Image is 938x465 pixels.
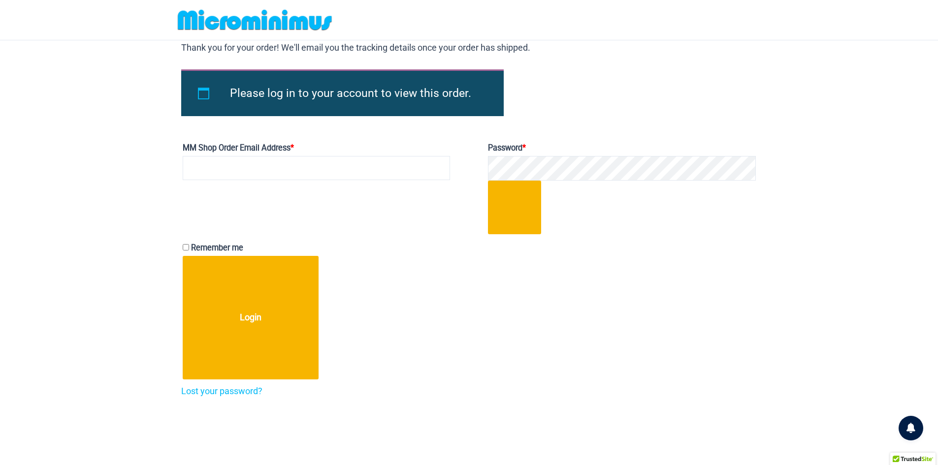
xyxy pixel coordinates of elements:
[183,256,319,379] button: Login
[174,9,336,31] img: MM SHOP LOGO FLAT
[191,243,243,252] span: Remember me
[183,244,189,250] input: Remember me
[488,181,542,234] button: Show password
[183,140,451,156] label: MM Shop Order Email Address
[181,40,757,55] p: Thank you for your order! We'll email you the tracking details once your order has shipped.
[181,69,504,116] div: Please log in to your account to view this order.
[181,386,262,396] a: Lost your password?
[488,140,756,156] label: Password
